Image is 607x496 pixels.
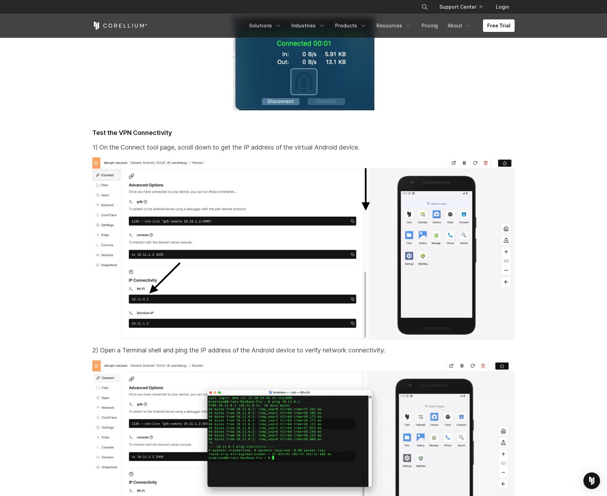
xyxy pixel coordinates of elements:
[287,19,330,32] a: Industries
[483,19,515,32] a: Free Trial
[92,22,148,30] a: Corellium Home
[92,157,515,340] img: Screenshot%202023-07-12%20at%2014-24-38-png.png
[233,17,374,110] img: Screenshot%202023-07-07%20at%2012-13-56-png.png
[92,345,515,355] p: 2) Open a Terminal shell and ping the IP address of the Android device to verify network connecti...
[372,19,416,32] a: Resources
[443,19,476,32] a: About
[418,1,431,13] button: Search
[434,1,488,13] a: Support Center
[92,129,515,137] h3: Test the VPN Connectivity
[331,19,371,32] a: Products
[92,143,515,152] p: 1) On the Connect tool page, scroll down to get the IP address of the virtual Android device.
[245,19,515,32] div: Navigation Menu
[413,1,515,13] div: Navigation Menu
[583,472,600,489] div: Open Intercom Messenger
[417,19,442,32] a: Pricing
[245,19,286,32] a: Solutions
[490,1,515,13] a: Login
